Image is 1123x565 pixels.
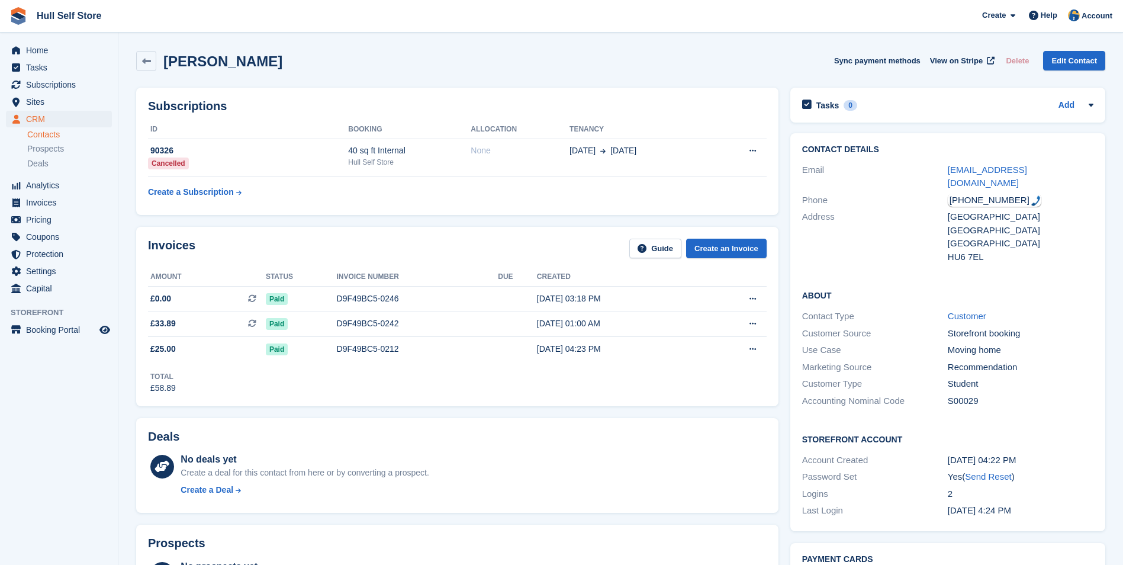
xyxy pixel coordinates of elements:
span: Sites [26,94,97,110]
a: menu [6,111,112,127]
div: Account Created [802,454,948,467]
span: £33.89 [150,317,176,330]
div: None [471,145,569,157]
a: Prospects [27,143,112,155]
img: stora-icon-8386f47178a22dfd0bd8f6a31ec36ba5ce8667c1dd55bd0f319d3a0aa187defe.svg [9,7,27,25]
a: Guide [629,239,681,258]
span: Capital [26,280,97,297]
span: Subscriptions [26,76,97,93]
a: menu [6,177,112,194]
a: menu [6,42,112,59]
th: Amount [148,268,266,287]
span: Create [982,9,1006,21]
div: Marketing Source [802,361,948,374]
h2: Subscriptions [148,99,767,113]
img: hfpfyWBK5wQHBAGPgDf9c6qAYOxxMAAAAASUVORK5CYII= [1031,195,1041,206]
div: [GEOGRAPHIC_DATA] [948,237,1093,251]
div: S00029 [948,394,1093,408]
div: Hull Self Store [348,157,471,168]
div: Logins [802,487,948,501]
span: Deals [27,158,49,169]
div: [DATE] 01:00 AM [537,317,702,330]
th: Booking [348,120,471,139]
th: Tenancy [569,120,713,139]
h2: Deals [148,430,179,444]
a: menu [6,263,112,280]
div: D9F49BC5-0212 [337,343,498,355]
button: Sync payment methods [834,51,921,70]
h2: Prospects [148,537,205,550]
div: 2 [948,487,1093,501]
a: menu [6,246,112,262]
a: [EMAIL_ADDRESS][DOMAIN_NAME] [948,165,1027,188]
div: Password Set [802,470,948,484]
span: View on Stripe [930,55,983,67]
div: Create a deal for this contact from here or by converting a prospect. [181,467,429,479]
a: View on Stripe [925,51,997,70]
a: Deals [27,158,112,170]
time: 2025-06-11 15:24:01 UTC [948,505,1011,515]
h2: About [802,289,1093,301]
div: Total [150,371,176,382]
span: Booking Portal [26,322,97,338]
h2: Tasks [816,100,839,111]
span: Analytics [26,177,97,194]
a: Send Reset [965,471,1011,481]
span: Home [26,42,97,59]
th: Due [498,268,537,287]
a: Contacts [27,129,112,140]
div: Recommendation [948,361,1093,374]
div: Customer Source [802,327,948,341]
a: Add [1058,99,1074,113]
div: [GEOGRAPHIC_DATA] [948,224,1093,237]
a: menu [6,211,112,228]
div: Moving home [948,344,1093,357]
div: Create a Deal [181,484,233,496]
span: [DATE] [569,145,596,157]
a: menu [6,280,112,297]
a: menu [6,59,112,76]
div: HU6 7EL [948,251,1093,264]
span: Paid [266,344,288,355]
div: No deals yet [181,452,429,467]
div: D9F49BC5-0246 [337,293,498,305]
span: £25.00 [150,343,176,355]
div: Email [802,163,948,190]
span: Paid [266,318,288,330]
div: Last Login [802,504,948,518]
div: Customer Type [802,377,948,391]
div: [DATE] 04:23 PM [537,343,702,355]
a: Edit Contact [1043,51,1105,70]
span: Paid [266,293,288,305]
h2: Storefront Account [802,433,1093,445]
span: Prospects [27,143,64,155]
h2: [PERSON_NAME] [163,53,282,69]
th: Status [266,268,337,287]
div: Address [802,210,948,264]
div: D9F49BC5-0242 [337,317,498,330]
div: Contact Type [802,310,948,323]
div: Phone [802,194,948,207]
div: £58.89 [150,382,176,394]
a: menu [6,229,112,245]
span: Account [1082,10,1112,22]
th: Allocation [471,120,569,139]
span: Coupons [26,229,97,245]
a: menu [6,76,112,93]
div: Create a Subscription [148,186,234,198]
div: Accounting Nominal Code [802,394,948,408]
span: Invoices [26,194,97,211]
span: CRM [26,111,97,127]
h2: Invoices [148,239,195,258]
span: ( ) [962,471,1014,481]
th: Created [537,268,702,287]
div: 0 [844,100,857,111]
div: Student [948,377,1093,391]
a: Create an Invoice [686,239,767,258]
span: Settings [26,263,97,280]
th: ID [148,120,348,139]
span: Storefront [11,307,118,319]
a: menu [6,194,112,211]
div: Yes [948,470,1093,484]
a: menu [6,94,112,110]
